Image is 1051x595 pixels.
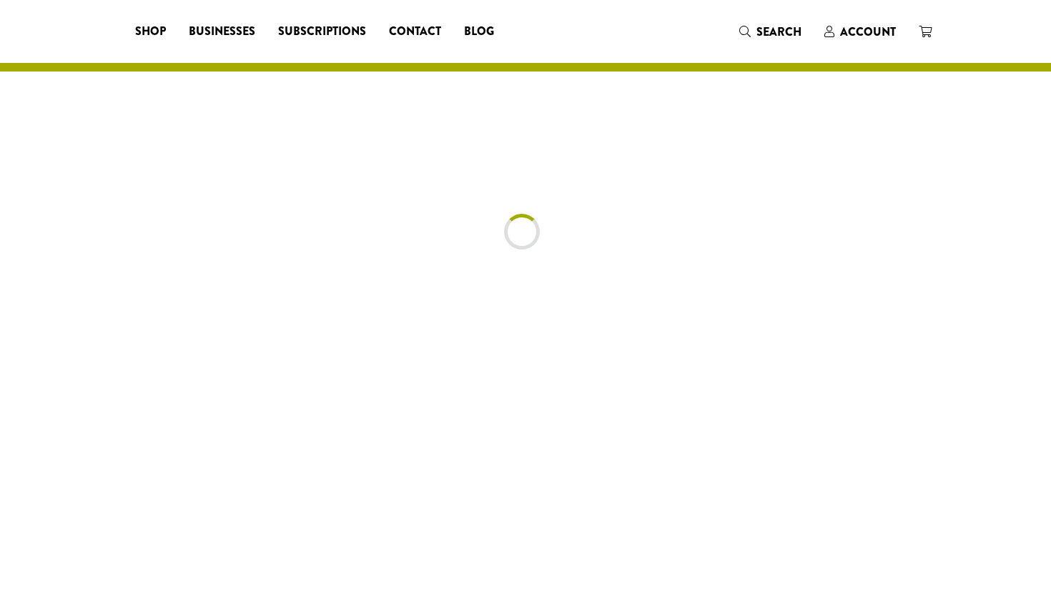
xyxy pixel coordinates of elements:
span: Contact [389,23,441,41]
a: Search [728,20,813,44]
span: Subscriptions [278,23,366,41]
a: Account [813,20,907,44]
span: Businesses [189,23,255,41]
span: Blog [464,23,494,41]
span: Shop [135,23,166,41]
a: Subscriptions [267,20,378,43]
a: Blog [453,20,505,43]
a: Shop [124,20,177,43]
a: Contact [378,20,453,43]
span: Account [840,24,896,40]
a: Businesses [177,20,267,43]
span: Search [756,24,801,40]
